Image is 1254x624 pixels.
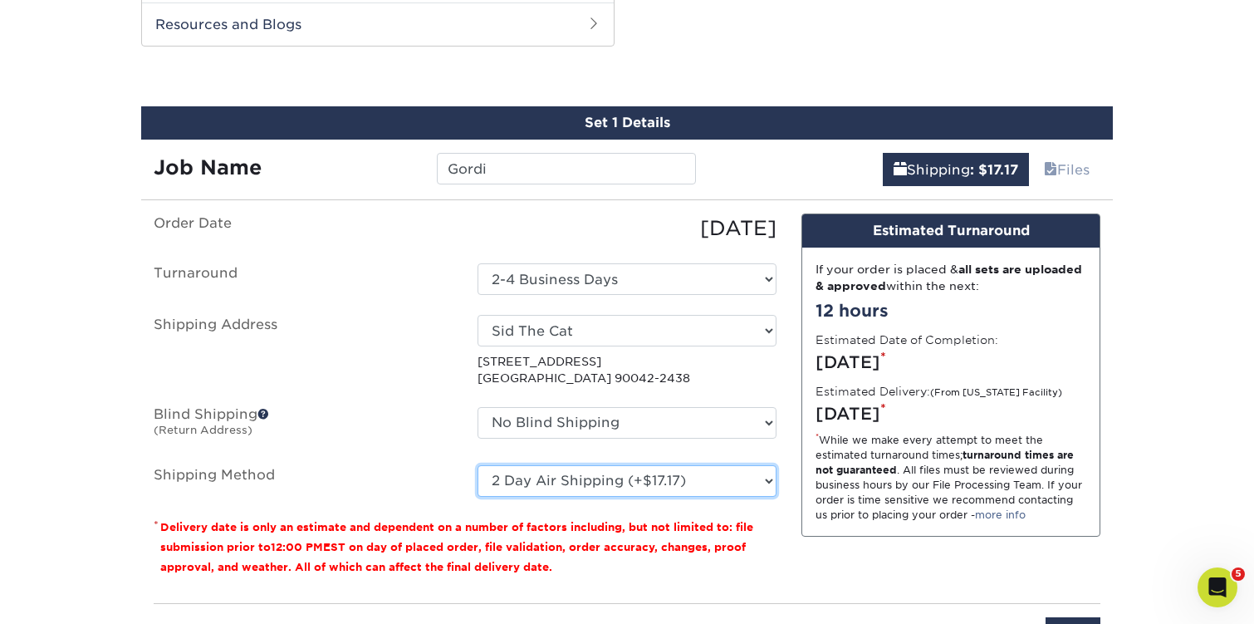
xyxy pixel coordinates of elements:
[1232,567,1245,581] span: 5
[141,315,465,387] label: Shipping Address
[802,214,1100,248] div: Estimated Turnaround
[970,162,1018,178] b: : $17.17
[160,521,753,573] small: Delivery date is only an estimate and dependent on a number of factors including, but not limited...
[478,353,776,387] p: [STREET_ADDRESS] [GEOGRAPHIC_DATA] 90042-2438
[154,424,252,436] small: (Return Address)
[1044,162,1057,178] span: files
[141,465,465,497] label: Shipping Method
[816,449,1074,476] strong: turnaround times are not guaranteed
[141,407,465,445] label: Blind Shipping
[437,153,695,184] input: Enter a job name
[930,387,1062,398] small: (From [US_STATE] Facility)
[816,350,1086,375] div: [DATE]
[465,214,789,243] div: [DATE]
[816,433,1086,523] div: While we make every attempt to meet the estimated turnaround times; . All files must be reviewed ...
[1033,153,1100,186] a: Files
[141,214,465,243] label: Order Date
[142,2,614,46] h2: Resources and Blogs
[816,401,1086,426] div: [DATE]
[883,153,1029,186] a: Shipping: $17.17
[816,332,998,348] label: Estimated Date of Completion:
[975,509,1026,521] a: more info
[1198,567,1237,607] iframe: Intercom live chat
[141,106,1113,140] div: Set 1 Details
[154,155,262,179] strong: Job Name
[141,263,465,295] label: Turnaround
[816,261,1086,295] div: If your order is placed & within the next:
[271,541,323,553] span: 12:00 PM
[816,298,1086,323] div: 12 hours
[816,383,1062,400] label: Estimated Delivery:
[894,162,907,178] span: shipping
